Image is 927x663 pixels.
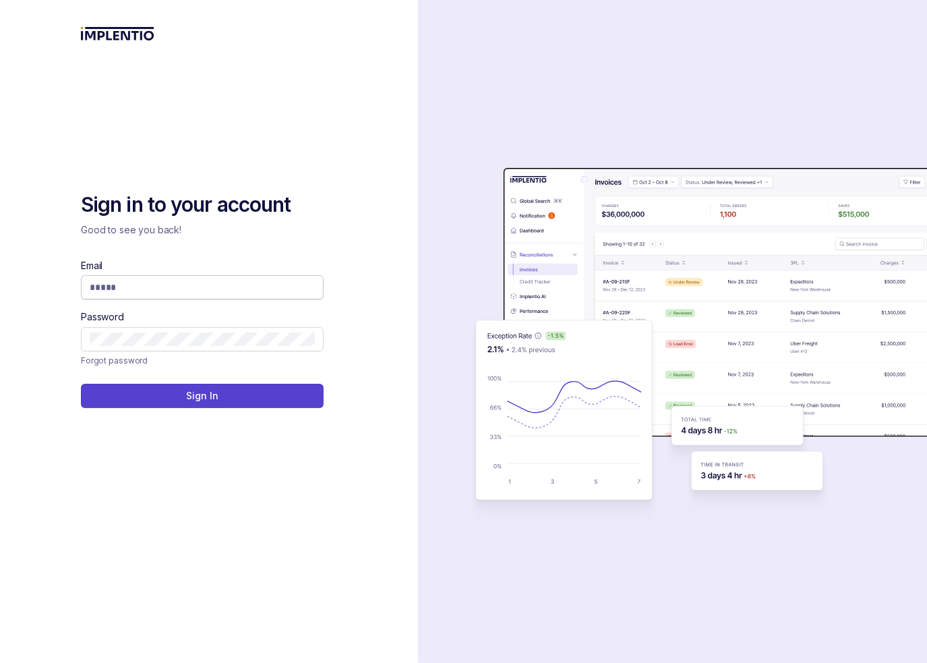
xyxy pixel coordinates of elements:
p: Good to see you back! [81,223,324,237]
p: Forgot password [81,354,148,368]
label: Password [81,310,124,324]
a: Link Forgot password [81,354,148,368]
button: Sign In [81,384,324,408]
p: Sign In [186,389,218,403]
h2: Sign in to your account [81,192,324,219]
label: Email [81,259,102,272]
img: logo [81,27,154,40]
